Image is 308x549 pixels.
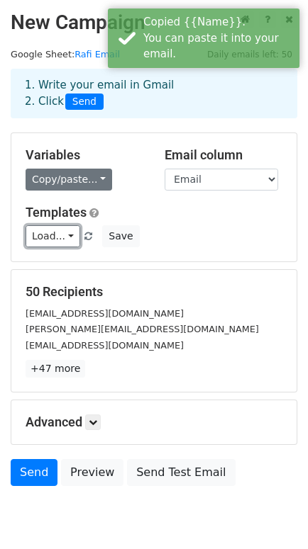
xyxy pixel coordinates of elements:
h2: New Campaign [11,11,297,35]
a: Send [11,459,57,486]
div: 1. Write your email in Gmail 2. Click [14,77,294,110]
button: Save [102,225,139,247]
h5: Variables [26,147,143,163]
small: [PERSON_NAME][EMAIL_ADDRESS][DOMAIN_NAME] [26,324,259,334]
div: Copied {{Name}}. You can paste it into your email. [143,14,294,62]
h5: 50 Recipients [26,284,282,300]
small: [EMAIL_ADDRESS][DOMAIN_NAME] [26,340,184,351]
a: Copy/paste... [26,169,112,191]
a: +47 more [26,360,85,378]
a: Rafi Email [75,49,120,60]
a: Send Test Email [127,459,235,486]
h5: Advanced [26,414,282,430]
small: Google Sheet: [11,49,120,60]
a: Load... [26,225,80,247]
small: [EMAIL_ADDRESS][DOMAIN_NAME] [26,308,184,319]
a: Templates [26,205,87,220]
iframe: Chat Widget [237,481,308,549]
h5: Email column [165,147,282,163]
a: Preview [61,459,123,486]
span: Send [65,94,104,111]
